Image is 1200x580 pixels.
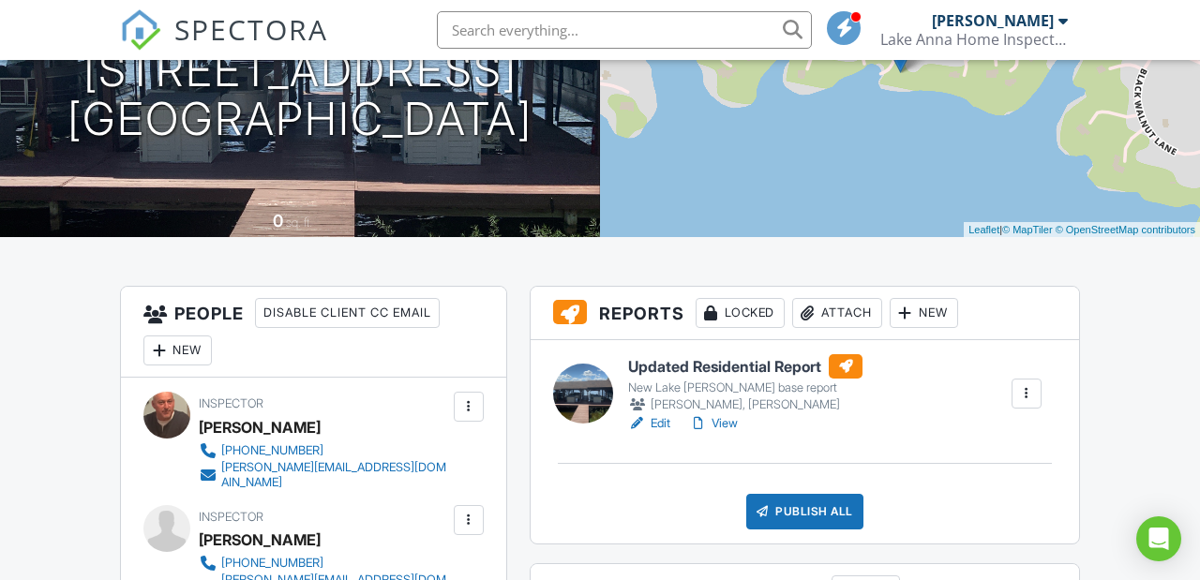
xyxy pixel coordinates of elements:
[121,287,506,378] h3: People
[199,460,449,490] a: [PERSON_NAME][EMAIL_ADDRESS][DOMAIN_NAME]
[746,494,863,529] div: Publish All
[199,441,449,460] a: [PHONE_NUMBER]
[286,216,312,230] span: sq. ft.
[199,526,321,554] div: [PERSON_NAME]
[199,413,321,441] div: [PERSON_NAME]
[628,380,862,395] div: New Lake [PERSON_NAME] base report
[531,287,1079,340] h3: Reports
[1056,224,1195,235] a: © OpenStreetMap contributors
[880,30,1068,49] div: Lake Anna Home Inspections
[1002,224,1053,235] a: © MapTiler
[628,395,862,414] div: [PERSON_NAME], [PERSON_NAME]
[628,414,670,433] a: Edit
[199,554,449,573] a: [PHONE_NUMBER]
[67,46,532,145] h1: [STREET_ADDRESS] [GEOGRAPHIC_DATA]
[120,9,161,51] img: The Best Home Inspection Software - Spectora
[221,443,323,458] div: [PHONE_NUMBER]
[792,298,882,328] div: Attach
[174,9,328,49] span: SPECTORA
[689,414,738,433] a: View
[628,354,862,414] a: Updated Residential Report New Lake [PERSON_NAME] base report [PERSON_NAME], [PERSON_NAME]
[273,211,283,231] div: 0
[199,510,263,524] span: Inspector
[628,354,862,379] h6: Updated Residential Report
[932,11,1054,30] div: [PERSON_NAME]
[964,222,1200,238] div: |
[120,25,328,65] a: SPECTORA
[968,224,999,235] a: Leaflet
[1136,516,1181,561] div: Open Intercom Messenger
[255,298,440,328] div: Disable Client CC Email
[696,298,785,328] div: Locked
[143,335,212,365] div: New
[890,298,958,328] div: New
[437,11,812,49] input: Search everything...
[221,460,449,490] div: [PERSON_NAME][EMAIL_ADDRESS][DOMAIN_NAME]
[221,556,323,571] div: [PHONE_NUMBER]
[199,396,263,410] span: Inspector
